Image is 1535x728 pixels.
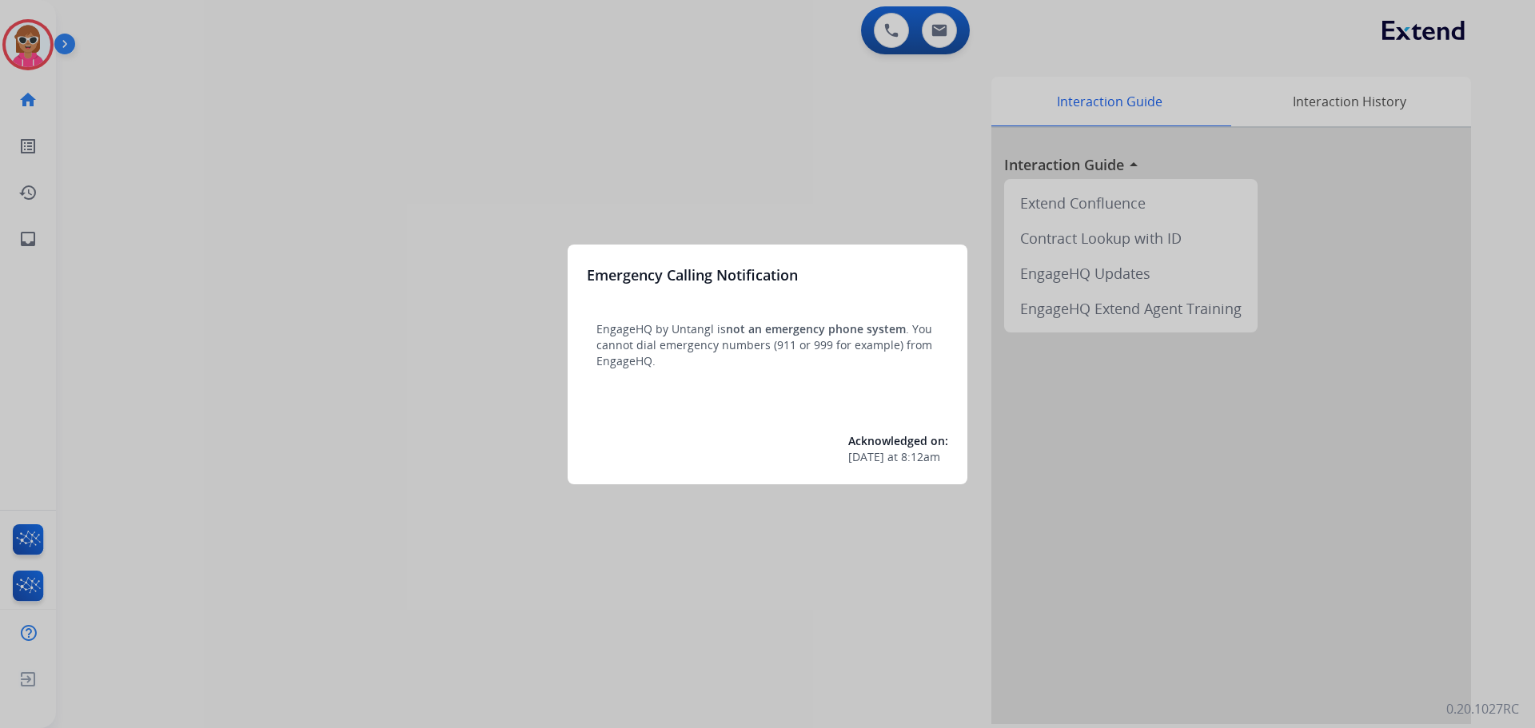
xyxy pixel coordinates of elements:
h3: Emergency Calling Notification [587,264,798,286]
span: not an emergency phone system [726,321,906,336]
span: [DATE] [848,449,884,465]
p: EngageHQ by Untangl is . You cannot dial emergency numbers (911 or 999 for example) from EngageHQ. [596,321,939,369]
span: Acknowledged on: [848,433,948,448]
div: at [848,449,948,465]
p: 0.20.1027RC [1446,699,1519,718]
span: 8:12am [901,449,940,465]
